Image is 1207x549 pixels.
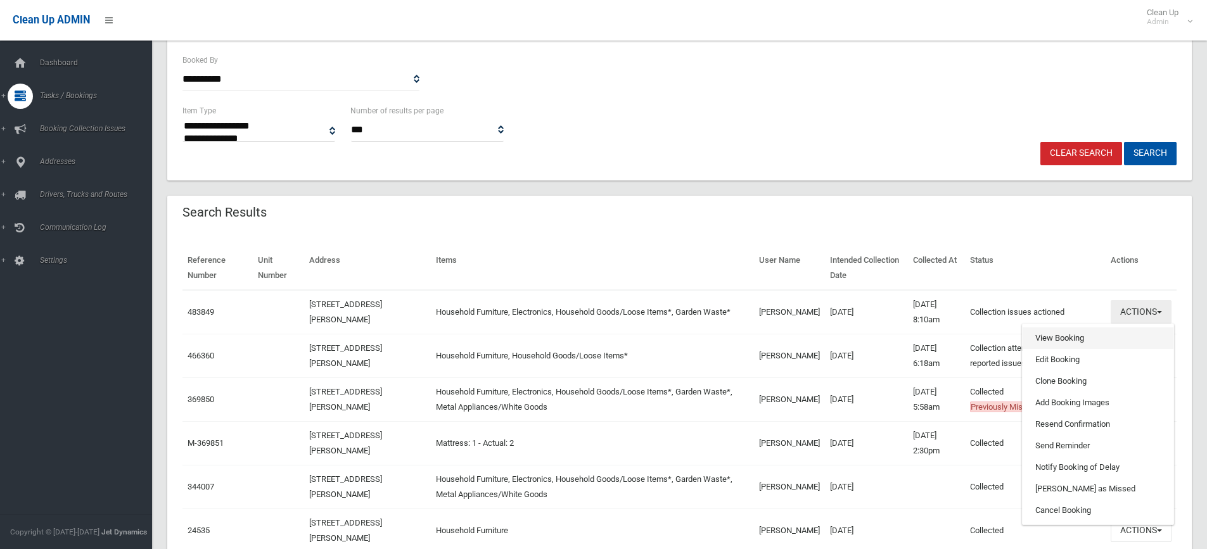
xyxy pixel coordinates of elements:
a: [STREET_ADDRESS][PERSON_NAME] [309,518,382,543]
span: Drivers, Trucks and Routes [36,190,162,199]
td: Collection issues actioned [965,290,1106,334]
a: [STREET_ADDRESS][PERSON_NAME] [309,474,382,499]
td: [DATE] [825,377,908,421]
small: Admin [1147,17,1178,27]
a: 483849 [188,307,214,317]
th: Collected At [908,246,965,290]
a: M-369851 [188,438,224,448]
a: 466360 [188,351,214,360]
a: Resend Confirmation [1023,413,1173,435]
a: Send Reminder [1023,435,1173,457]
label: Booked By [182,53,218,67]
td: [PERSON_NAME] [754,377,825,421]
td: [DATE] 5:58am [908,377,965,421]
a: 344007 [188,482,214,491]
a: Clear Search [1040,142,1122,165]
span: Booking Collection Issues [36,124,162,133]
span: Copyright © [DATE]-[DATE] [10,527,99,536]
th: Unit Number [253,246,304,290]
a: 369850 [188,394,214,404]
td: Household Furniture, Household Goods/Loose Items* [431,334,754,377]
th: Reference Number [182,246,253,290]
td: [DATE] [825,465,908,508]
td: [PERSON_NAME] [754,465,825,508]
span: Clean Up [1140,8,1191,27]
label: Item Type [182,104,216,118]
a: Clone Booking [1023,370,1173,392]
td: Household Furniture, Electronics, Household Goods/Loose Items*, Garden Waste*, Metal Appliances/W... [431,377,754,421]
span: Settings [36,256,162,265]
button: Search [1124,142,1177,165]
td: [DATE] 6:18am [908,334,965,377]
header: Search Results [167,200,282,225]
th: User Name [754,246,825,290]
button: Actions [1111,300,1172,324]
label: Number of results per page [350,104,444,118]
td: Collection attempted but driver reported issues [965,334,1106,377]
th: Status [965,246,1106,290]
td: [PERSON_NAME] [754,290,825,334]
td: Mattress: 1 - Actual: 2 [431,421,754,465]
a: View Booking [1023,327,1173,349]
td: [DATE] [825,290,908,334]
a: [STREET_ADDRESS][PERSON_NAME] [309,387,382,412]
span: Previously Missed [970,401,1037,412]
span: Tasks / Bookings [36,91,162,100]
span: Dashboard [36,58,162,67]
span: Clean Up ADMIN [13,14,90,26]
th: Items [431,246,754,290]
td: Collected [965,465,1106,508]
strong: Jet Dynamics [101,527,147,536]
a: 24535 [188,526,210,535]
a: [STREET_ADDRESS][PERSON_NAME] [309,431,382,455]
a: [STREET_ADDRESS][PERSON_NAME] [309,300,382,324]
td: Collected [965,421,1106,465]
a: Add Booking Images [1023,392,1173,413]
a: [PERSON_NAME] as Missed [1023,478,1173,500]
th: Actions [1106,246,1177,290]
th: Intended Collection Date [825,246,908,290]
a: [STREET_ADDRESS][PERSON_NAME] [309,343,382,368]
td: Household Furniture, Electronics, Household Goods/Loose Items*, Garden Waste*, Metal Appliances/W... [431,465,754,508]
a: Notify Booking of Delay [1023,457,1173,478]
td: [DATE] [825,334,908,377]
button: Actions [1111,519,1172,542]
td: Collected [965,377,1106,421]
a: Edit Booking [1023,349,1173,370]
td: [DATE] [825,421,908,465]
td: [DATE] 2:30pm [908,421,965,465]
td: Household Furniture, Electronics, Household Goods/Loose Items*, Garden Waste* [431,290,754,334]
span: Addresses [36,157,162,166]
span: Communication Log [36,223,162,232]
td: [DATE] 8:10am [908,290,965,334]
th: Address [304,246,431,290]
td: [PERSON_NAME] [754,421,825,465]
td: [PERSON_NAME] [754,334,825,377]
a: Cancel Booking [1023,500,1173,521]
